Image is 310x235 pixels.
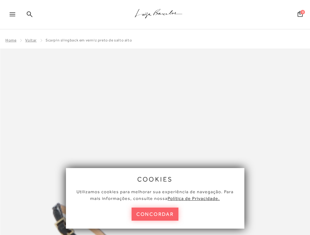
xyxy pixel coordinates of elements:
[132,208,179,221] button: concordar
[168,196,220,201] a: Política de Privacidade.
[137,176,173,183] span: cookies
[25,38,37,42] a: Voltar
[5,38,16,42] a: Home
[76,189,234,201] span: Utilizamos cookies para melhorar sua experiência de navegação. Para mais informações, consulte nossa
[300,10,305,14] span: 0
[296,11,305,19] button: 0
[46,38,132,42] span: SCARPIN SLINGBACK EM VERNIZ PRETO DE SALTO ALTO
